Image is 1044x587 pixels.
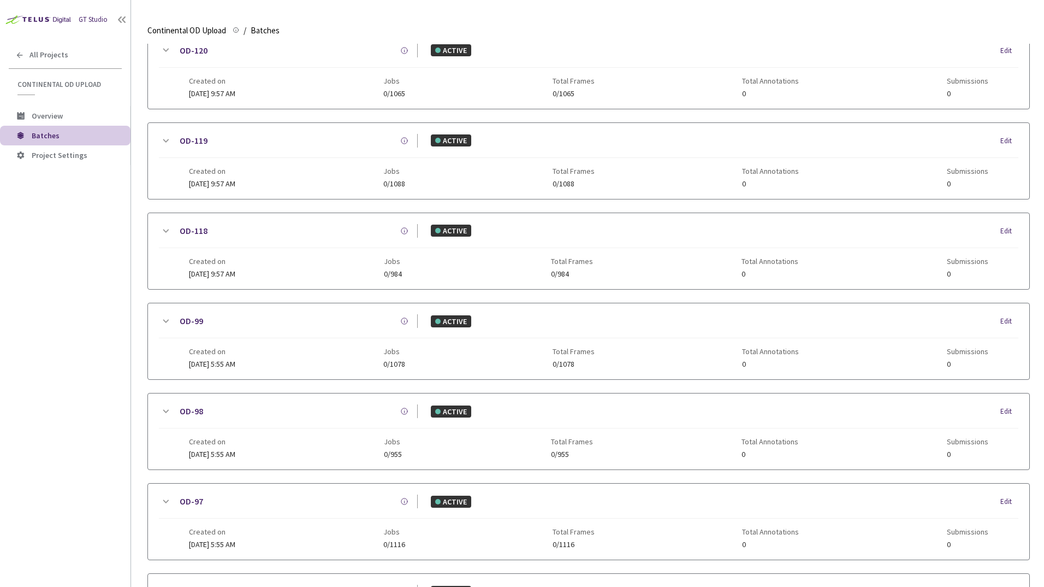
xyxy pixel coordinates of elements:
[431,44,471,56] div: ACTIVE
[189,89,235,98] span: [DATE] 9:57 AM
[1000,226,1018,237] div: Edit
[189,179,235,189] span: [DATE] 9:57 AM
[551,257,593,266] span: Total Frames
[553,347,595,356] span: Total Frames
[147,24,226,37] span: Continental OD Upload
[189,437,235,446] span: Created on
[947,347,988,356] span: Submissions
[384,437,402,446] span: Jobs
[384,450,402,459] span: 0/955
[1000,45,1018,56] div: Edit
[947,77,988,85] span: Submissions
[431,406,471,418] div: ACTIVE
[180,314,203,328] a: OD-99
[17,80,115,89] span: Continental OD Upload
[553,180,595,188] span: 0/1088
[742,347,799,356] span: Total Annotations
[148,303,1029,379] div: OD-99ACTIVEEditCreated on[DATE] 5:55 AMJobs0/1078Total Frames0/1078Total Annotations0Submissions0
[431,134,471,146] div: ACTIVE
[553,77,595,85] span: Total Frames
[148,33,1029,109] div: OD-120ACTIVEEditCreated on[DATE] 9:57 AMJobs0/1065Total Frames0/1065Total Annotations0Submissions0
[947,167,988,175] span: Submissions
[553,527,595,536] span: Total Frames
[1000,496,1018,507] div: Edit
[189,77,235,85] span: Created on
[431,315,471,327] div: ACTIVE
[947,180,988,188] span: 0
[244,24,246,37] li: /
[189,257,235,266] span: Created on
[384,270,402,278] span: 0/984
[180,44,207,57] a: OD-120
[383,77,405,85] span: Jobs
[383,527,405,536] span: Jobs
[742,180,799,188] span: 0
[742,450,798,459] span: 0
[431,496,471,508] div: ACTIVE
[383,347,405,356] span: Jobs
[553,90,595,98] span: 0/1065
[1000,136,1018,146] div: Edit
[742,541,799,549] span: 0
[947,450,988,459] span: 0
[180,404,203,418] a: OD-98
[180,495,203,508] a: OD-97
[32,150,87,160] span: Project Settings
[383,90,405,98] span: 0/1065
[947,527,988,536] span: Submissions
[383,541,405,549] span: 0/1116
[189,347,235,356] span: Created on
[189,359,235,369] span: [DATE] 5:55 AM
[148,123,1029,199] div: OD-119ACTIVEEditCreated on[DATE] 9:57 AMJobs0/1088Total Frames0/1088Total Annotations0Submissions0
[551,450,593,459] span: 0/955
[947,541,988,549] span: 0
[189,539,235,549] span: [DATE] 5:55 AM
[180,134,207,148] a: OD-119
[32,111,63,121] span: Overview
[189,449,235,459] span: [DATE] 5:55 AM
[148,484,1029,560] div: OD-97ACTIVEEditCreated on[DATE] 5:55 AMJobs0/1116Total Frames0/1116Total Annotations0Submissions0
[947,90,988,98] span: 0
[742,437,798,446] span: Total Annotations
[32,131,60,140] span: Batches
[189,167,235,175] span: Created on
[189,527,235,536] span: Created on
[553,541,595,549] span: 0/1116
[79,15,108,25] div: GT Studio
[251,24,280,37] span: Batches
[384,257,402,266] span: Jobs
[29,50,68,60] span: All Projects
[148,394,1029,469] div: OD-98ACTIVEEditCreated on[DATE] 5:55 AMJobs0/955Total Frames0/955Total Annotations0Submissions0
[553,360,595,368] span: 0/1078
[383,167,405,175] span: Jobs
[742,360,799,368] span: 0
[383,180,405,188] span: 0/1088
[742,77,799,85] span: Total Annotations
[431,225,471,237] div: ACTIVE
[947,437,988,446] span: Submissions
[947,270,988,278] span: 0
[551,270,593,278] span: 0/984
[148,213,1029,289] div: OD-118ACTIVEEditCreated on[DATE] 9:57 AMJobs0/984Total Frames0/984Total Annotations0Submissions0
[742,90,799,98] span: 0
[553,167,595,175] span: Total Frames
[180,224,207,238] a: OD-118
[947,360,988,368] span: 0
[1000,406,1018,417] div: Edit
[742,270,798,278] span: 0
[742,527,799,536] span: Total Annotations
[742,257,798,266] span: Total Annotations
[189,269,235,279] span: [DATE] 9:57 AM
[551,437,593,446] span: Total Frames
[742,167,799,175] span: Total Annotations
[1000,316,1018,327] div: Edit
[383,360,405,368] span: 0/1078
[947,257,988,266] span: Submissions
